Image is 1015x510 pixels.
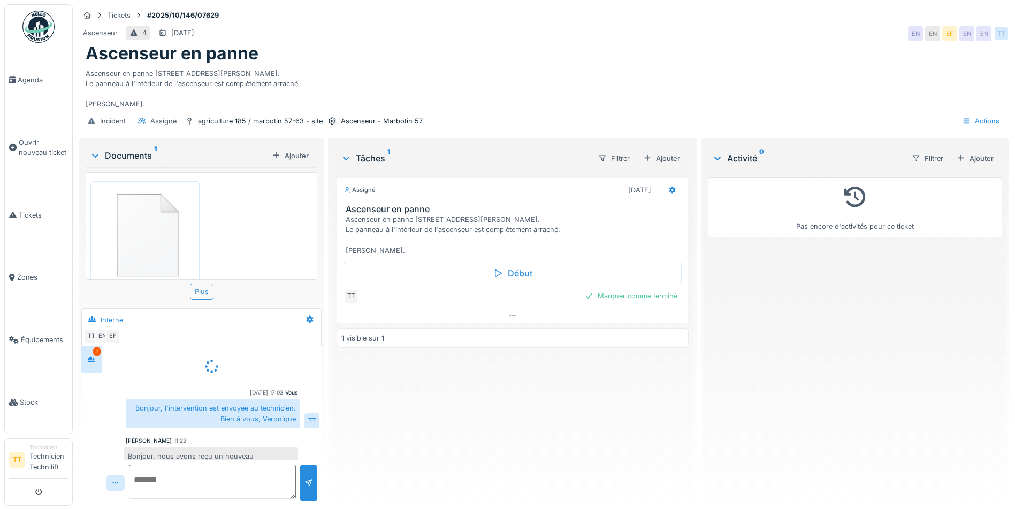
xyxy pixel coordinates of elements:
[19,137,68,158] span: Ouvrir nouveau ticket
[593,151,635,166] div: Filtrer
[5,246,72,309] a: Zones
[341,333,384,343] div: 1 visible sur 1
[759,152,764,165] sup: 0
[387,152,390,165] sup: 1
[628,185,651,195] div: [DATE]
[712,152,903,165] div: Activité
[108,10,131,20] div: Tickets
[171,28,194,38] div: [DATE]
[268,149,313,163] div: Ajouter
[86,43,258,64] h1: Ascenseur en panne
[20,397,68,407] span: Stock
[126,437,172,445] div: [PERSON_NAME]
[21,335,68,345] span: Équipements
[93,184,197,283] img: 84750757-fdcc6f00-afbb-11ea-908a-1074b026b06b.png
[250,389,283,397] div: [DATE] 17:03
[100,116,126,126] div: Incident
[154,149,157,162] sup: 1
[143,10,223,20] strong: #2025/10/146/07629
[93,347,101,356] div: 1
[29,443,68,476] li: Technicien Technilift
[18,75,68,85] span: Agenda
[101,315,123,325] div: Interne
[17,272,68,282] span: Zones
[190,284,213,299] div: Plus
[105,329,120,344] div: EF
[84,329,99,344] div: TT
[9,443,68,479] a: TT TechnicienTechnicien Technilift
[346,214,684,256] div: Ascenseur en panne [STREET_ADDRESS][PERSON_NAME]. Le panneau à l'intérieur de l'ascenseur est com...
[341,152,589,165] div: Tâches
[344,262,682,284] div: Début
[174,437,186,445] div: 11:22
[285,389,298,397] div: Vous
[150,116,177,126] div: Assigné
[5,49,72,111] a: Agenda
[29,443,68,451] div: Technicien
[959,26,974,41] div: EN
[344,186,376,195] div: Assigné
[639,151,684,166] div: Ajouter
[952,151,998,166] div: Ajouter
[346,204,684,214] h3: Ascenseur en panne
[344,289,358,304] div: TT
[907,151,948,166] div: Filtrer
[5,308,72,371] a: Équipements
[957,113,1004,129] div: Actions
[908,26,923,41] div: EN
[9,452,25,468] li: TT
[304,413,319,428] div: TT
[19,210,68,220] span: Tickets
[5,371,72,434] a: Stock
[95,329,110,344] div: EN
[83,28,118,38] div: Ascenseur
[124,447,298,486] div: Bonjour, nous avons reçu un nouveau signalement par rapport au panneau arraché (voir vidéo)
[715,182,995,232] div: Pas encore d'activités pour ce ticket
[22,11,55,43] img: Badge_color-CXgf-gQk.svg
[925,26,940,41] div: EN
[5,111,72,184] a: Ouvrir nouveau ticket
[86,64,1002,110] div: Ascenseur en panne [STREET_ADDRESS][PERSON_NAME]. Le panneau à l'intérieur de l'ascenseur est com...
[976,26,991,41] div: EN
[90,149,268,162] div: Documents
[942,26,957,41] div: EF
[5,184,72,246] a: Tickets
[126,399,300,428] div: Bonjour, l'intervention est envoyée au technicien. Bien à vous, Veronique
[198,116,323,126] div: agriculture 185 / marbotin 57-63 - site
[341,116,423,126] div: Ascenseur - Marbotin 57
[581,289,682,303] div: Marquer comme terminé
[142,28,147,38] div: 4
[994,26,1009,41] div: TT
